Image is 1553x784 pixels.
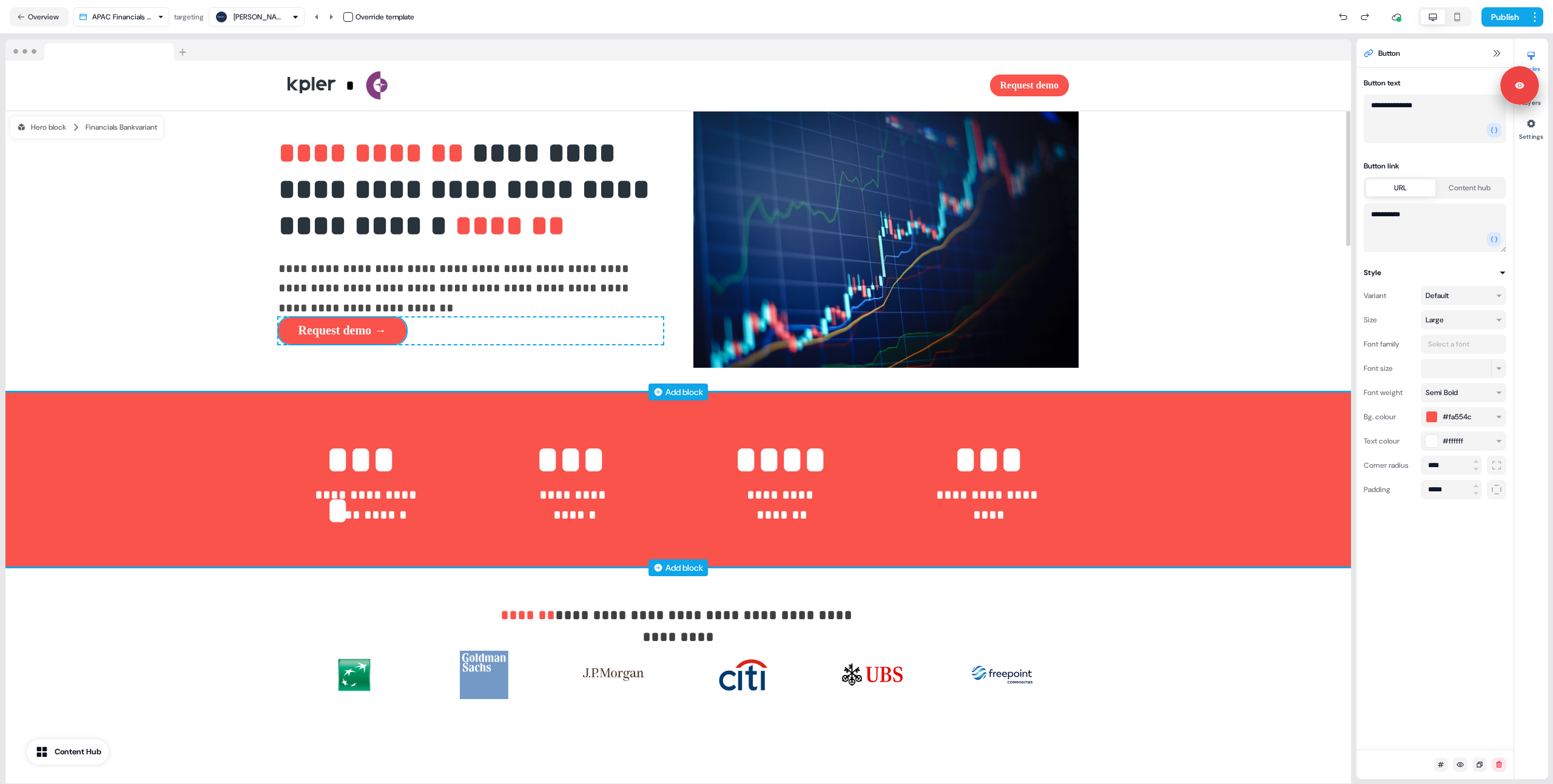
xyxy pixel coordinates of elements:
[1481,7,1526,27] button: Publish
[1364,431,1416,451] div: Text colour
[1421,334,1506,354] button: Select a font
[10,7,69,27] button: Overview
[1426,387,1458,399] div: Semi Bold
[1364,310,1416,330] div: Size
[27,739,109,765] button: Content Hub
[1366,179,1435,196] button: URL
[713,651,773,699] img: Image
[278,317,664,344] div: Request demo →
[86,121,157,133] div: Financials Bank variant
[278,61,1079,110] div: *Request demo
[1426,290,1449,302] div: Default
[278,317,407,344] button: Request demo →
[55,746,101,758] div: Content Hub
[1426,314,1444,326] div: Large
[1364,480,1416,499] div: Padding
[1443,435,1463,447] span: #ffffff
[1364,407,1416,427] div: Bg. colour
[1364,383,1416,402] div: Font weight
[665,562,703,574] div: Add block
[665,386,703,398] div: Add block
[1364,334,1416,354] div: Font family
[683,75,1069,96] div: Request demo
[1421,407,1506,427] button: #fa554c
[92,11,152,23] div: APAC Financials Final
[972,651,1033,699] img: Image
[1364,78,1400,88] label: Button text
[583,651,644,699] img: Image
[5,39,192,61] img: Browser topbar
[1364,267,1506,279] button: Style
[355,11,414,23] div: Override template
[1364,267,1381,279] div: Style
[842,651,903,699] img: Image
[990,75,1069,96] button: Request demo
[16,121,66,133] div: Hero block
[1364,160,1506,172] div: Button link
[1364,286,1416,305] div: Variant
[209,7,305,27] button: [PERSON_NAME]
[234,11,282,23] div: [PERSON_NAME]
[324,651,385,699] img: Image
[1514,46,1548,73] button: Styles
[1364,456,1416,475] div: Corner radius
[1514,114,1548,141] button: Settings
[314,641,1042,709] div: ImageImageImageImageImageImage
[1421,431,1506,451] button: #ffffff
[1443,411,1472,423] span: #fa554c
[693,111,1079,368] img: Image
[1378,47,1400,59] span: Button
[1435,179,1504,196] button: Content hub
[1364,359,1416,378] div: Font size
[1426,338,1472,350] div: Select a font
[174,11,204,23] div: targeting
[454,651,514,699] img: Image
